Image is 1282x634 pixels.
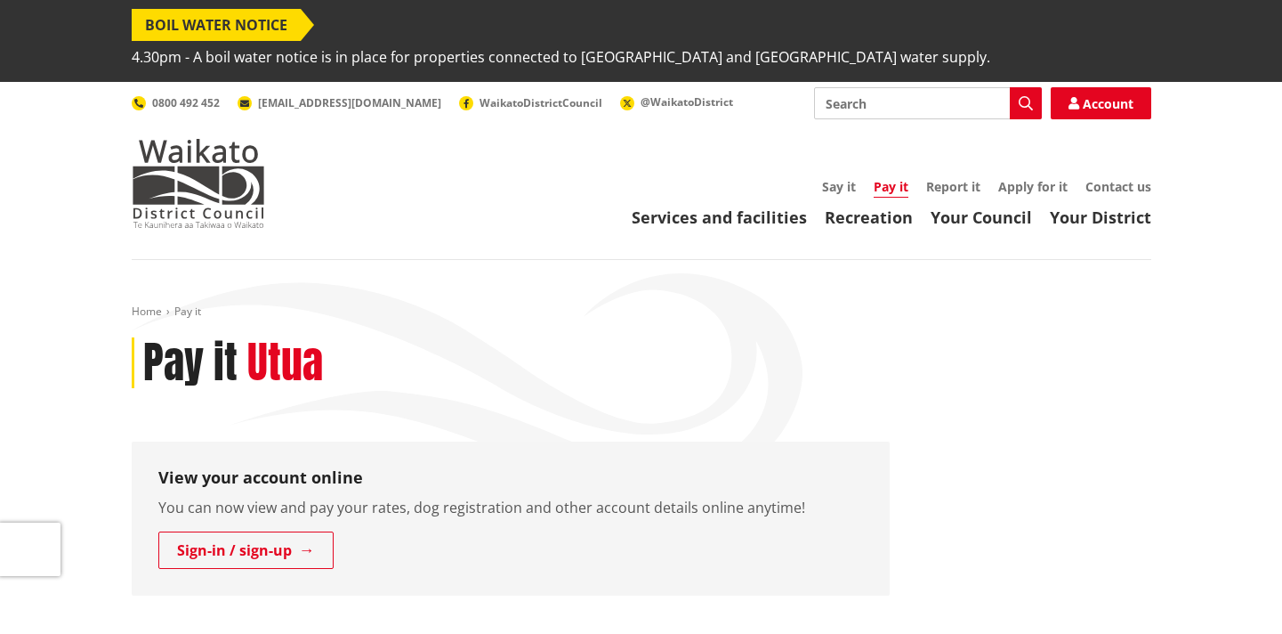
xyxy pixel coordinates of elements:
a: @WaikatoDistrict [620,94,733,110]
a: Contact us [1085,178,1151,195]
a: Say it [822,178,856,195]
nav: breadcrumb [132,305,1151,320]
a: Recreation [825,207,913,228]
a: Home [132,304,162,319]
span: @WaikatoDistrict [641,94,733,110]
a: [EMAIL_ADDRESS][DOMAIN_NAME] [238,95,441,110]
a: Report it [926,178,980,195]
span: [EMAIL_ADDRESS][DOMAIN_NAME] [258,95,441,110]
span: 4.30pm - A boil water notice is in place for properties connected to [GEOGRAPHIC_DATA] and [GEOGR... [132,41,990,73]
a: Sign-in / sign-up [158,532,334,569]
img: Waikato District Council - Te Kaunihera aa Takiwaa o Waikato [132,139,265,228]
a: Pay it [874,178,908,198]
h1: Pay it [143,337,238,389]
input: Search input [814,87,1042,119]
a: Services and facilities [632,207,807,228]
a: Your Council [931,207,1032,228]
h3: View your account online [158,468,863,488]
span: Pay it [174,304,201,319]
span: BOIL WATER NOTICE [132,9,301,41]
span: WaikatoDistrictCouncil [480,95,602,110]
a: 0800 492 452 [132,95,220,110]
p: You can now view and pay your rates, dog registration and other account details online anytime! [158,497,863,518]
h2: Utua [247,337,323,389]
span: 0800 492 452 [152,95,220,110]
a: Your District [1050,207,1151,228]
a: Apply for it [998,178,1068,195]
a: Account [1051,87,1151,119]
a: WaikatoDistrictCouncil [459,95,602,110]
